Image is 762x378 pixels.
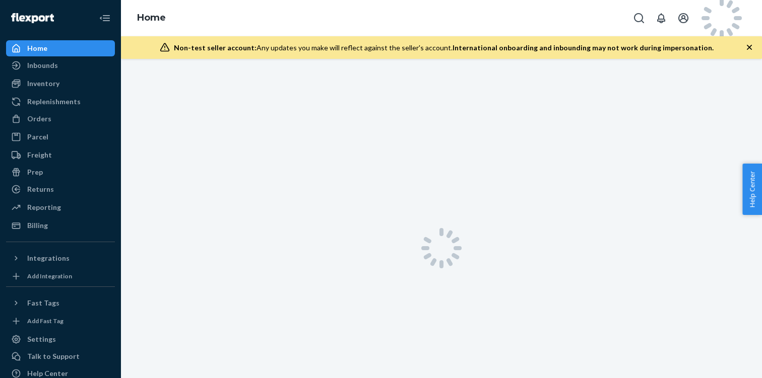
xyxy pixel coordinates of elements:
[6,57,115,73] a: Inbounds
[27,43,47,53] div: Home
[27,351,80,361] div: Talk to Support
[6,94,115,110] a: Replenishments
[6,75,115,92] a: Inventory
[174,43,257,52] span: Non-test seller account:
[6,164,115,180] a: Prep
[651,8,671,28] button: Open notifications
[27,272,72,280] div: Add Integration
[27,150,52,160] div: Freight
[6,348,115,364] button: Talk to Support
[6,40,115,56] a: Home
[27,184,54,194] div: Returns
[95,8,115,28] button: Close Navigation
[6,111,115,127] a: Orders
[6,270,115,282] a: Add Integration
[453,43,714,52] span: International onboarding and inbounding may not work during impersonation.
[27,298,59,308] div: Fast Tags
[27,60,58,70] div: Inbounds
[27,79,59,89] div: Inventory
[673,8,693,28] button: Open account menu
[174,43,714,53] div: Any updates you make will reflect against the seller's account.
[27,253,70,263] div: Integrations
[6,129,115,145] a: Parcel
[6,315,115,327] a: Add Fast Tag
[6,331,115,347] a: Settings
[27,132,48,142] div: Parcel
[6,250,115,266] button: Integrations
[6,147,115,163] a: Freight
[27,114,51,124] div: Orders
[27,202,61,212] div: Reporting
[27,317,63,325] div: Add Fast Tag
[137,12,166,23] a: Home
[742,164,762,215] button: Help Center
[6,199,115,215] a: Reporting
[129,4,174,33] ol: breadcrumbs
[27,220,48,231] div: Billing
[629,8,649,28] button: Open Search Box
[27,334,56,344] div: Settings
[6,217,115,234] a: Billing
[6,295,115,311] button: Fast Tags
[27,167,43,177] div: Prep
[27,97,81,107] div: Replenishments
[11,13,54,23] img: Flexport logo
[6,181,115,197] a: Returns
